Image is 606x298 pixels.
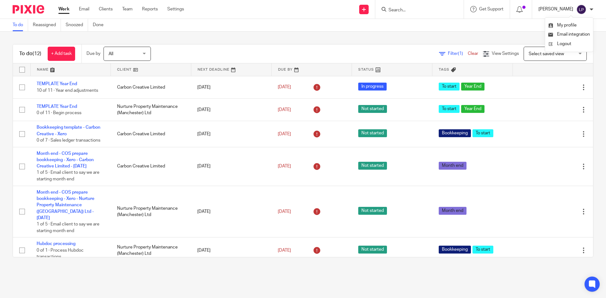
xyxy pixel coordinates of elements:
span: [DATE] [278,164,291,168]
td: Carbon Creative Limited [111,147,191,186]
td: [DATE] [191,237,271,263]
p: [PERSON_NAME] [538,6,573,12]
a: Month end - COS prepare bookkeeping - Xero - Nurture Property Maintenance ([GEOGRAPHIC_DATA]) Ltd... [37,190,94,220]
span: Year End [461,105,484,113]
a: My profile [548,23,577,27]
a: Team [122,6,133,12]
td: Nurture Property Maintenance (Manchester) Ltd [111,186,191,237]
span: 1 of 5 · Email client to say we are starting month end [37,171,99,182]
input: Search [388,8,445,13]
span: Not started [358,246,387,254]
a: Clients [99,6,113,12]
span: All [109,52,113,56]
a: Work [58,6,69,12]
span: Month end [439,207,466,215]
span: Select saved view [529,52,564,56]
span: 0 of 1 · Process Hubdoc transactions [37,248,84,259]
span: 10 of 11 · Year end adjustments [37,88,98,93]
span: [DATE] [278,209,291,214]
td: Carbon Creative Limited [111,76,191,98]
span: Not started [358,207,387,215]
a: Hubdoc processing [37,242,75,246]
span: Tags [439,68,449,71]
span: In progress [358,83,387,91]
span: 0 of 7 · Sales ledger transactions [37,138,100,143]
td: [DATE] [191,76,271,98]
span: Not started [358,129,387,137]
td: [DATE] [191,121,271,147]
span: Bookkeeping [439,246,471,254]
td: Nurture Property Maintenance (Manchester) Ltd [111,98,191,121]
h1: To do [19,50,41,57]
span: [DATE] [278,132,291,136]
p: Due by [86,50,100,57]
span: [DATE] [278,85,291,90]
img: svg%3E [576,4,586,15]
span: (12) [33,51,41,56]
span: [DATE] [278,248,291,253]
a: TEMPLATE Year End [37,82,77,86]
td: [DATE] [191,147,271,186]
a: Bookkeeping template - Carbon Creative - Xero [37,125,100,136]
a: + Add task [48,47,75,61]
span: Filter [448,51,468,56]
td: Nurture Property Maintenance (Manchester) Ltd [111,237,191,263]
span: View Settings [492,51,519,56]
span: Year End [461,83,484,91]
span: Bookkeeping [439,129,471,137]
span: To start [472,129,493,137]
a: Settings [167,6,184,12]
span: Logout [557,42,571,46]
a: TEMPLATE Year End [37,104,77,109]
span: (1) [458,51,463,56]
td: [DATE] [191,98,271,121]
span: Not started [358,105,387,113]
a: Clear [468,51,478,56]
span: To start [472,246,493,254]
td: [DATE] [191,186,271,237]
a: Logout [548,39,590,49]
a: Reports [142,6,158,12]
a: Done [93,19,108,31]
span: 1 of 5 · Email client to say we are starting month end [37,222,99,233]
a: Email [79,6,89,12]
span: 0 of 11 · Begin process [37,111,81,115]
span: Not started [358,162,387,170]
span: Month end [439,162,466,170]
a: Month end - COS prepare bookkeeping - Xero - Carbon Creative Limited - [DATE] [37,151,94,169]
img: Pixie [13,5,44,14]
span: My profile [557,23,577,27]
td: Carbon Creative Limited [111,121,191,147]
a: To do [13,19,28,31]
span: Email integration [557,32,590,37]
a: Snoozed [66,19,88,31]
a: Reassigned [33,19,61,31]
a: Email integration [548,32,590,37]
span: To start [439,83,460,91]
span: [DATE] [278,108,291,112]
span: Get Support [479,7,503,11]
span: To start [439,105,460,113]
